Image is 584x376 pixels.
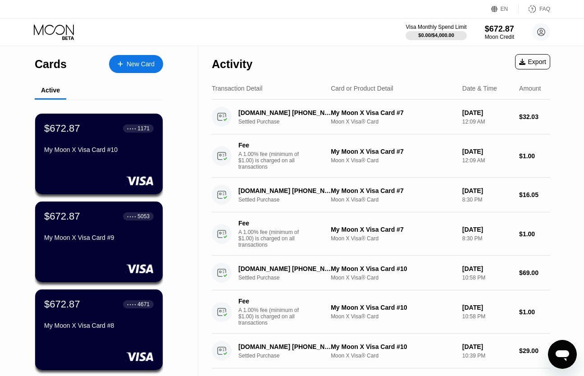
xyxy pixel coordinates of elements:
div: FeeA 1.00% fee (minimum of $1.00) is charged on all transactionsMy Moon X Visa Card #7Moon X Visa... [212,134,550,178]
div: $32.03 [519,113,550,120]
div: [DOMAIN_NAME] [PHONE_NUMBER] US [238,109,332,116]
div: [DATE] [462,226,512,233]
div: [DATE] [462,304,512,311]
div: 10:58 PM [462,313,512,320]
div: FAQ [519,5,550,14]
div: My Moon X Visa Card #10 [331,343,455,350]
div: [DOMAIN_NAME] [PHONE_NUMBER] US [238,265,332,272]
div: $672.87 [44,123,80,134]
div: EN [501,6,508,12]
div: My Moon X Visa Card #8 [44,322,154,329]
div: Export [519,58,546,65]
div: ● ● ● ● [127,215,136,218]
div: 4671 [137,301,150,307]
div: A 1.00% fee (minimum of $1.00) is charged on all transactions [238,229,306,248]
div: Active [41,87,60,94]
div: Moon X Visa® Card [331,235,455,242]
div: Fee [238,220,301,227]
div: $672.87 [44,211,80,222]
div: Settled Purchase [238,275,339,281]
div: Visa Monthly Spend Limit [406,24,466,30]
div: $672.87 [485,24,514,34]
div: [DOMAIN_NAME] [PHONE_NUMBER] USSettled PurchaseMy Moon X Visa Card #7Moon X Visa® Card[DATE]8:30 ... [212,178,550,212]
div: Fee [238,142,301,149]
div: Moon X Visa® Card [331,313,455,320]
div: Transaction Detail [212,85,262,92]
div: [DOMAIN_NAME] [PHONE_NUMBER] US [238,187,332,194]
div: Settled Purchase [238,353,339,359]
div: $672.87● ● ● ●5053My Moon X Visa Card #9 [35,202,163,282]
div: $672.87Moon Credit [485,24,514,40]
div: Moon X Visa® Card [331,119,455,125]
div: Activity [212,58,252,71]
div: FeeA 1.00% fee (minimum of $1.00) is charged on all transactionsMy Moon X Visa Card #7Moon X Visa... [212,212,550,256]
div: A 1.00% fee (minimum of $1.00) is charged on all transactions [238,307,306,326]
div: My Moon X Visa Card #10 [331,265,455,272]
div: My Moon X Visa Card #10 [331,304,455,311]
div: Cards [35,58,67,71]
div: FeeA 1.00% fee (minimum of $1.00) is charged on all transactionsMy Moon X Visa Card #10Moon X Vis... [212,290,550,334]
div: My Moon X Visa Card #10 [44,146,154,153]
div: My Moon X Visa Card #7 [331,226,455,233]
div: [DOMAIN_NAME] [PHONE_NUMBER] USSettled PurchaseMy Moon X Visa Card #10Moon X Visa® Card[DATE]10:3... [212,334,550,368]
div: 1171 [137,125,150,132]
div: Settled Purchase [238,119,339,125]
div: [DATE] [462,343,512,350]
div: 5053 [137,213,150,220]
div: 12:09 AM [462,119,512,125]
div: Card or Product Detail [331,85,393,92]
div: [DATE] [462,109,512,116]
div: Moon X Visa® Card [331,353,455,359]
div: 10:58 PM [462,275,512,281]
div: ● ● ● ● [127,127,136,130]
div: 10:39 PM [462,353,512,359]
div: [DATE] [462,187,512,194]
div: 8:30 PM [462,197,512,203]
div: Export [515,54,550,69]
div: $69.00 [519,269,550,276]
div: [DATE] [462,265,512,272]
div: My Moon X Visa Card #7 [331,109,455,116]
div: $29.00 [519,347,550,354]
div: Visa Monthly Spend Limit$0.00/$4,000.00 [406,24,466,40]
div: 12:09 AM [462,157,512,164]
div: $16.05 [519,191,550,198]
iframe: Button to launch messaging window [548,340,577,369]
div: $672.87● ● ● ●4671My Moon X Visa Card #8 [35,289,163,370]
div: $1.00 [519,152,550,160]
div: ● ● ● ● [127,303,136,306]
div: Fee [238,298,301,305]
div: My Moon X Visa Card #9 [44,234,154,241]
div: $1.00 [519,308,550,316]
div: New Card [127,60,155,68]
div: My Moon X Visa Card #7 [331,148,455,155]
div: Moon X Visa® Card [331,275,455,281]
div: $672.87● ● ● ●1171My Moon X Visa Card #10 [35,114,163,194]
div: Moon Credit [485,34,514,40]
div: $0.00 / $4,000.00 [418,32,454,38]
div: Settled Purchase [238,197,339,203]
div: A 1.00% fee (minimum of $1.00) is charged on all transactions [238,151,306,170]
div: Amount [519,85,541,92]
div: $1.00 [519,230,550,238]
div: Date & Time [462,85,497,92]
div: FAQ [539,6,550,12]
div: 8:30 PM [462,235,512,242]
div: [DOMAIN_NAME] [PHONE_NUMBER] USSettled PurchaseMy Moon X Visa Card #10Moon X Visa® Card[DATE]10:5... [212,256,550,290]
div: Moon X Visa® Card [331,197,455,203]
div: [DOMAIN_NAME] [PHONE_NUMBER] USSettled PurchaseMy Moon X Visa Card #7Moon X Visa® Card[DATE]12:09... [212,100,550,134]
div: New Card [109,55,163,73]
div: EN [491,5,519,14]
div: [DOMAIN_NAME] [PHONE_NUMBER] US [238,343,332,350]
div: Moon X Visa® Card [331,157,455,164]
div: [DATE] [462,148,512,155]
div: $672.87 [44,298,80,310]
div: My Moon X Visa Card #7 [331,187,455,194]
